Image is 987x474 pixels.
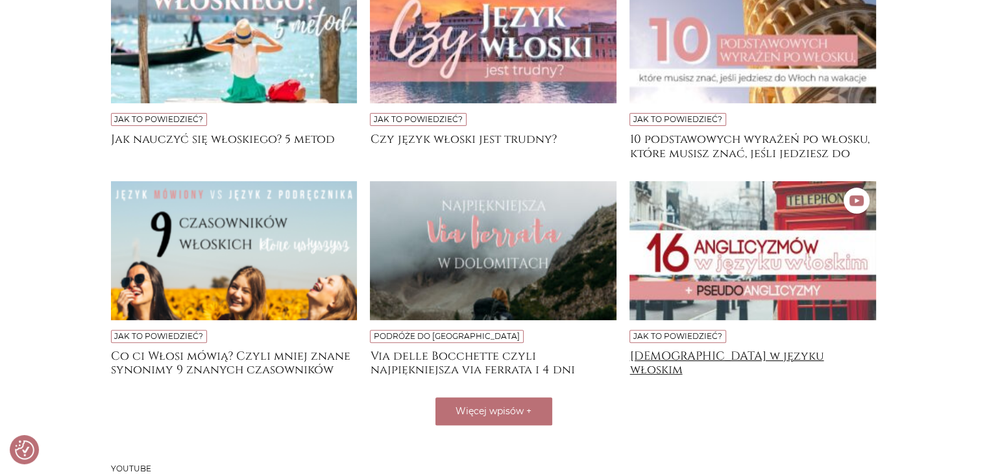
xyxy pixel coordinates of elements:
button: Preferencje co do zgód [15,440,34,460]
a: Jak to powiedzieć? [633,331,722,341]
a: Jak to powiedzieć? [114,114,203,124]
a: Podróże do [GEOGRAPHIC_DATA] [374,331,520,341]
a: [DEMOGRAPHIC_DATA] w języku włoskim [629,349,876,375]
span: + [526,405,531,417]
a: Czy język włoski jest trudny? [370,132,616,158]
h3: Youtube [111,464,877,473]
a: Jak nauczyć się włoskiego? 5 metod [111,132,358,158]
img: Revisit consent button [15,440,34,460]
button: Więcej wpisów + [435,397,552,425]
a: Co ci Włosi mówią? Czyli mniej znane synonimy 9 znanych czasowników [111,349,358,375]
a: Jak to powiedzieć? [114,331,203,341]
span: Więcej wpisów [456,405,524,417]
a: Jak to powiedzieć? [633,114,722,124]
a: Via delle Bocchette czyli najpiękniejsza via ferrata i 4 dni trekkingu w [GEOGRAPHIC_DATA] [370,349,616,375]
a: 10 podstawowych wyrażeń po włosku, które musisz znać, jeśli jedziesz do [GEOGRAPHIC_DATA] na wakacje [629,132,876,158]
a: Jak to powiedzieć? [374,114,463,124]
